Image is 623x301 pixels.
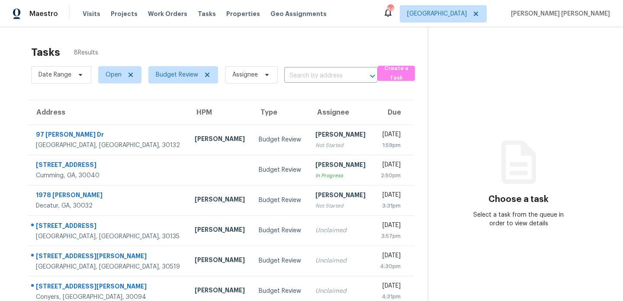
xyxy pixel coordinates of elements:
[379,141,400,150] div: 1:59pm
[36,221,181,232] div: [STREET_ADDRESS]
[259,256,302,265] div: Budget Review
[315,191,366,202] div: [PERSON_NAME]
[378,66,415,81] button: Create a Task
[315,287,366,295] div: Unclaimed
[29,10,58,18] span: Maestro
[36,130,181,141] div: 97 [PERSON_NAME] Dr
[379,282,400,292] div: [DATE]
[379,251,400,262] div: [DATE]
[488,195,549,204] h3: Choose a task
[315,202,366,210] div: Not Started
[270,10,327,18] span: Geo Assignments
[36,282,181,293] div: [STREET_ADDRESS][PERSON_NAME]
[28,100,188,125] th: Address
[156,70,198,79] span: Budget Review
[36,141,181,150] div: [GEOGRAPHIC_DATA], [GEOGRAPHIC_DATA], 30132
[36,191,181,202] div: 1978 [PERSON_NAME]
[106,70,122,79] span: Open
[36,263,181,271] div: [GEOGRAPHIC_DATA], [GEOGRAPHIC_DATA], 30519
[36,232,181,241] div: [GEOGRAPHIC_DATA], [GEOGRAPHIC_DATA], 30135
[379,191,400,202] div: [DATE]
[188,100,252,125] th: HPM
[83,10,100,18] span: Visits
[382,64,411,83] span: Create a Task
[111,10,138,18] span: Projects
[379,171,400,180] div: 2:50pm
[232,70,258,79] span: Assignee
[31,48,60,57] h2: Tasks
[379,202,400,210] div: 3:31pm
[74,48,98,57] span: 8 Results
[315,160,366,171] div: [PERSON_NAME]
[198,11,216,17] span: Tasks
[379,130,400,141] div: [DATE]
[259,196,302,205] div: Budget Review
[315,171,366,180] div: In Progress
[308,100,373,125] th: Assignee
[259,287,302,295] div: Budget Review
[379,232,400,240] div: 3:57pm
[387,5,393,14] div: 84
[195,286,245,297] div: [PERSON_NAME]
[373,100,414,125] th: Due
[379,160,400,171] div: [DATE]
[36,252,181,263] div: [STREET_ADDRESS][PERSON_NAME]
[315,226,366,235] div: Unclaimed
[148,10,187,18] span: Work Orders
[315,130,366,141] div: [PERSON_NAME]
[36,171,181,180] div: Cumming, GA, 30040
[36,160,181,171] div: [STREET_ADDRESS]
[366,70,379,82] button: Open
[259,226,302,235] div: Budget Review
[195,134,245,145] div: [PERSON_NAME]
[36,202,181,210] div: Decatur, GA, 30032
[379,221,400,232] div: [DATE]
[195,256,245,266] div: [PERSON_NAME]
[315,141,366,150] div: Not Started
[379,292,400,301] div: 4:31pm
[507,10,610,18] span: [PERSON_NAME] [PERSON_NAME]
[252,100,308,125] th: Type
[39,70,71,79] span: Date Range
[407,10,467,18] span: [GEOGRAPHIC_DATA]
[284,69,353,83] input: Search by address
[226,10,260,18] span: Properties
[195,225,245,236] div: [PERSON_NAME]
[259,135,302,144] div: Budget Review
[473,211,564,228] div: Select a task from the queue in order to view details
[259,166,302,174] div: Budget Review
[315,256,366,265] div: Unclaimed
[195,195,245,206] div: [PERSON_NAME]
[379,262,400,271] div: 4:30pm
